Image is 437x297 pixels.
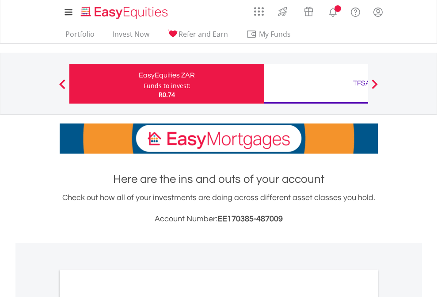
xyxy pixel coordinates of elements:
[62,30,98,43] a: Portfolio
[367,2,389,22] a: My Profile
[159,90,175,99] span: R0.74
[53,84,71,93] button: Previous
[217,215,283,223] span: EE170385-487009
[322,2,344,20] a: Notifications
[60,213,378,225] h3: Account Number:
[248,2,270,16] a: AppsGrid
[179,29,228,39] span: Refer and Earn
[60,171,378,187] h1: Here are the ins and outs of your account
[75,69,259,81] div: EasyEquities ZAR
[366,84,384,93] button: Next
[144,81,190,90] div: Funds to invest:
[79,5,171,20] img: EasyEquities_Logo.png
[246,28,304,40] span: My Funds
[60,123,378,154] img: EasyMortage Promotion Banner
[301,4,316,19] img: vouchers-v2.svg
[109,30,153,43] a: Invest Now
[344,2,367,20] a: FAQ's and Support
[254,7,264,16] img: grid-menu-icon.svg
[275,4,290,19] img: thrive-v2.svg
[60,192,378,225] div: Check out how all of your investments are doing across different asset classes you hold.
[77,2,171,20] a: Home page
[164,30,232,43] a: Refer and Earn
[296,2,322,19] a: Vouchers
